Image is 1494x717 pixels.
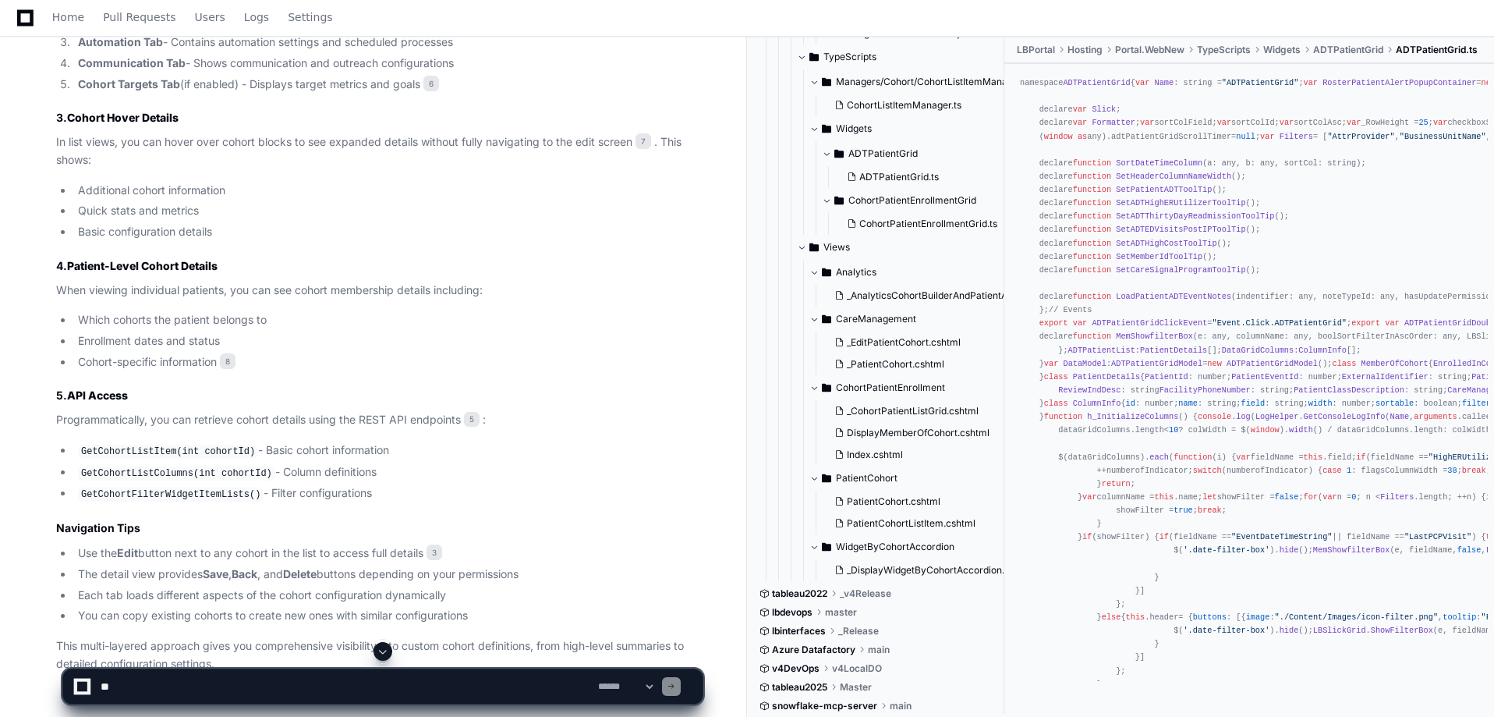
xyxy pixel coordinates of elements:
[1298,346,1347,355] span: ColumnInfo
[73,76,703,94] li: (if enabled) - Displays target metrics and goals
[1361,359,1429,368] span: MemberOfCohort
[1073,105,1087,114] span: var
[1294,385,1404,395] span: PatientClassDescription
[809,375,1043,400] button: CohortPatientEnrollment
[244,12,269,22] span: Logs
[1102,479,1131,488] span: return
[836,313,916,325] span: CareManagement
[73,353,703,371] li: Cohort-specific information
[1073,198,1111,208] span: function
[1174,453,1212,462] span: function
[836,122,872,135] span: Widgets
[1260,132,1274,141] span: var
[73,607,703,625] li: You can copy existing cohorts to create new ones with similar configurations
[1280,545,1299,555] span: hide
[1255,412,1298,421] span: LogHelper
[834,144,844,163] svg: Directory
[1418,492,1447,502] span: length
[56,411,703,429] p: Programmatically, you can retrieve cohort details using the REST API endpoints :
[1044,399,1068,408] span: class
[822,310,831,328] svg: Directory
[1385,318,1399,328] span: var
[1418,118,1428,127] span: 25
[1342,372,1429,382] span: ExternalIdentifier
[1327,132,1394,141] span: "AttrProvider"
[1304,492,1318,502] span: for
[859,218,997,230] span: CohortPatientEnrollmentGrid.ts
[809,116,1030,141] button: Widgets
[828,400,1033,422] button: _CohortPatientListGrid.cshtml
[1207,158,1356,168] span: a: any, b: any, sortCol: string
[828,559,1034,581] button: _DisplayWidgetByCohortAccordion.cshtml
[1304,78,1318,87] span: var
[822,119,831,138] svg: Directory
[423,76,439,91] span: 6
[1082,532,1092,541] span: if
[1202,492,1216,502] span: let
[809,534,1043,559] button: WidgetByCohortAccordion
[73,485,703,503] li: - Filter configurations
[78,56,186,69] strong: Communication Tab
[1280,132,1313,141] span: Filters
[56,388,703,403] h3: 5.
[809,307,1043,332] button: CareManagement
[1073,265,1111,275] span: function
[809,48,819,66] svg: Directory
[1304,453,1323,462] span: this
[1073,118,1087,127] span: var
[232,567,257,580] strong: Back
[836,266,876,279] span: Analytics
[1183,626,1269,635] span: '.date-filter-box'
[809,466,1043,491] button: PatientCohort
[828,353,1033,375] button: _PatientCohort.cshtml
[1371,626,1433,635] span: ShowFilterBox
[1116,239,1216,248] span: SetADTHighCostToolTip
[1116,158,1202,168] span: SortDateTimeColumn
[1313,626,1366,635] span: LBSlickGrid
[823,51,876,63] span: TypeScripts
[1068,346,1135,355] span: ADTPatientList
[1155,78,1174,87] span: Name
[1351,492,1356,502] span: 0
[841,213,1021,235] button: CohortPatientEnrollmentGrid.ts
[1116,332,1193,341] span: MemShowfilterBox
[823,241,850,254] span: Views
[1073,158,1111,168] span: function
[1073,185,1111,194] span: function
[1462,412,1491,421] span: callee
[840,587,891,600] span: _v4Release
[1322,492,1336,502] span: var
[635,133,651,149] span: 7
[1400,132,1486,141] span: "BusinessUnitName"
[427,545,442,560] span: 3
[1322,78,1476,87] span: RosterPatientAlertPopupContainer
[847,99,961,112] span: CohortListItemManager.ts
[56,133,703,169] p: In list views, you can hover over cohort blocks to see expanded details without fully navigating ...
[847,336,961,349] span: _EditPatientCohort.cshtml
[1073,292,1111,301] span: function
[1049,305,1092,314] span: // Events
[1073,399,1121,408] span: ColumnInfo
[1140,118,1154,127] span: var
[78,35,163,48] strong: Automation Tab
[1116,252,1202,261] span: SetMemberIdToolTip
[1116,172,1231,181] span: SetHeaderColumnNameWidth
[1111,132,1231,141] span: adtPatientGridScrollTimer
[836,76,1022,88] span: Managers/Cohort/CohortListItemManager
[67,389,128,402] strong: API Access
[73,223,703,241] li: Basic configuration details
[1155,492,1174,502] span: this
[1246,612,1270,622] span: image
[1222,346,1294,355] span: DataGridColumns
[836,472,897,485] span: PatientCohort
[1236,412,1250,421] span: log
[56,520,703,536] h2: Navigation Tips
[822,73,831,91] svg: Directory
[1263,44,1301,56] span: Widgets
[1231,532,1332,541] span: "EventDateTimeString"
[822,538,831,556] svg: Directory
[1198,412,1231,421] span: console
[1159,385,1251,395] span: FacilityPhoneNumber
[1275,612,1438,622] span: "./Content/Images/icon-filter.png"
[1116,225,1245,234] span: SetADTEDVisitsPostIPToolTip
